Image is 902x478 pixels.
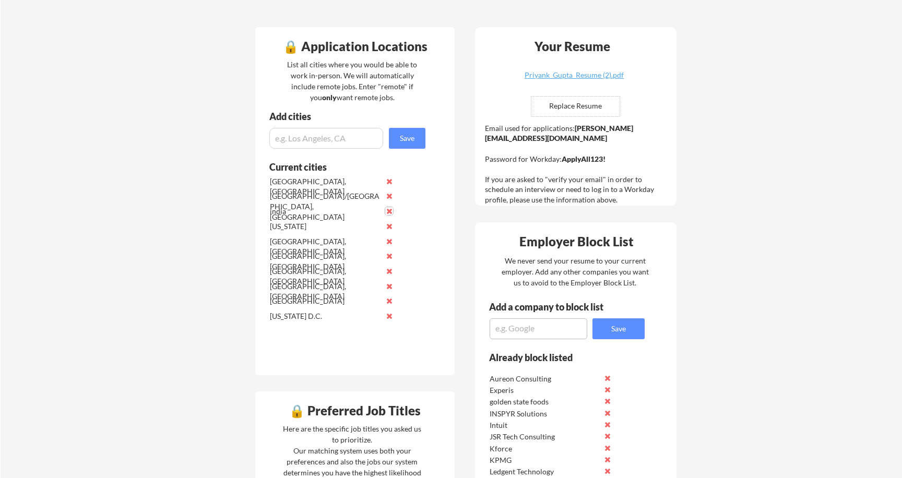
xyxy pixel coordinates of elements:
strong: [PERSON_NAME][EMAIL_ADDRESS][DOMAIN_NAME] [485,124,633,143]
strong: ApplyAll123! [562,154,606,163]
div: Already block listed [489,353,631,362]
div: Email used for applications: Password for Workday: If you are asked to "verify your email" in ord... [485,123,669,205]
div: 🔒 Application Locations [258,40,452,53]
div: Add cities [269,112,428,121]
div: [GEOGRAPHIC_DATA], [GEOGRAPHIC_DATA] [270,236,380,257]
div: golden state foods [490,397,600,407]
strong: only [322,93,337,102]
div: INSPYR Solutions [490,409,600,419]
div: [US_STATE] D.C. [270,311,380,321]
div: Kforce [490,444,600,454]
a: Priyank_Gupta_Resume (2).pdf [512,71,636,88]
div: [GEOGRAPHIC_DATA],[GEOGRAPHIC_DATA] [270,176,380,197]
div: 🔒 Preferred Job Titles [258,404,452,417]
div: Employer Block List [479,235,673,248]
div: We never send your resume to your current employer. Add any other companies you want us to avoid ... [501,255,649,288]
div: [GEOGRAPHIC_DATA]/[GEOGRAPHIC_DATA], [GEOGRAPHIC_DATA] [270,191,380,222]
div: [GEOGRAPHIC_DATA], [GEOGRAPHIC_DATA] [270,266,380,286]
div: [US_STATE] [270,221,380,232]
div: KPMG [490,455,600,465]
div: Intuit [490,420,600,431]
div: Ledgent Technology [490,467,600,477]
div: Experis [490,385,600,396]
button: Save [389,128,425,149]
div: [GEOGRAPHIC_DATA], [GEOGRAPHIC_DATA] [270,281,380,302]
div: List all cities where you would be able to work in-person. We will automatically include remote j... [280,59,424,103]
div: [GEOGRAPHIC_DATA] [270,296,380,306]
input: e.g. Los Angeles, CA [269,128,383,149]
div: Aureon Consulting [490,374,600,384]
button: Save [592,318,645,339]
div: Your Resume [520,40,624,53]
div: Add a company to block list [489,302,620,312]
div: JSR Tech Consulting [490,432,600,442]
div: Current cities [269,162,414,172]
div: Priyank_Gupta_Resume (2).pdf [512,71,636,79]
div: india [270,206,380,217]
div: [GEOGRAPHIC_DATA], [GEOGRAPHIC_DATA] [270,251,380,271]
